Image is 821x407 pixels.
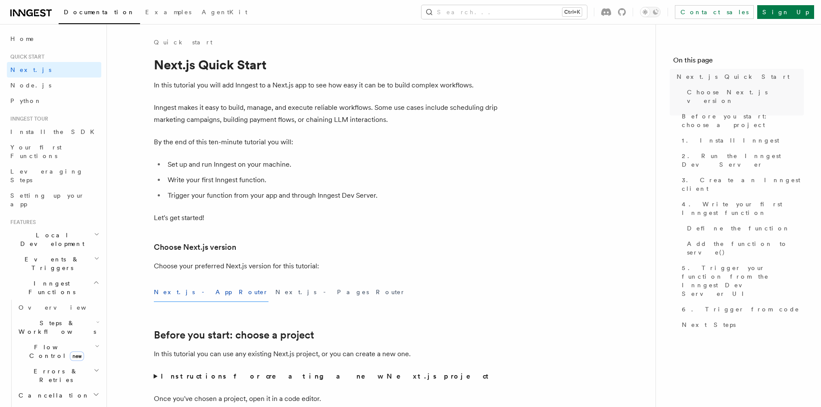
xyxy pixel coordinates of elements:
a: Before you start: choose a project [678,109,804,133]
a: Next Steps [678,317,804,332]
a: Install the SDK [7,124,101,140]
button: Search...Ctrl+K [421,5,587,19]
span: Install the SDK [10,128,100,135]
p: Once you've chosen a project, open it in a code editor. [154,393,499,405]
span: Examples [145,9,191,16]
button: Inngest Functions [7,276,101,300]
a: Choose Next.js version [154,241,236,253]
span: Next.js Quick Start [677,72,790,81]
a: 1. Install Inngest [678,133,804,148]
a: 3. Create an Inngest client [678,172,804,196]
p: In this tutorial you will add Inngest to a Next.js app to see how easy it can be to build complex... [154,79,499,91]
span: Leveraging Steps [10,168,83,183]
a: Before you start: choose a project [154,329,314,341]
span: Before you start: choose a project [682,112,804,129]
p: Choose your preferred Next.js version for this tutorial: [154,260,499,272]
h4: On this page [673,55,804,69]
a: Define the function [684,221,804,236]
button: Events & Triggers [7,252,101,276]
a: 2. Run the Inngest Dev Server [678,148,804,172]
span: Steps & Workflows [15,319,96,336]
a: Python [7,93,101,109]
button: Next.js - App Router [154,283,268,302]
span: Inngest tour [7,115,48,122]
span: 2. Run the Inngest Dev Server [682,152,804,169]
button: Errors & Retries [15,364,101,388]
a: Contact sales [675,5,754,19]
span: 6. Trigger from code [682,305,799,314]
a: Choose Next.js version [684,84,804,109]
a: Documentation [59,3,140,24]
a: 5. Trigger your function from the Inngest Dev Server UI [678,260,804,301]
summary: Instructions for creating a new Next.js project [154,370,499,382]
a: Add the function to serve() [684,236,804,260]
a: Your first Functions [7,140,101,164]
span: AgentKit [202,9,247,16]
span: Overview [19,304,107,311]
button: Next.js - Pages Router [275,283,406,302]
span: Inngest Functions [7,279,93,296]
span: 1. Install Inngest [682,136,779,145]
span: Events & Triggers [7,255,94,272]
span: Choose Next.js version [687,88,804,105]
span: Define the function [687,224,790,233]
span: Flow Control [15,343,95,360]
span: Next Steps [682,320,736,329]
p: By the end of this ten-minute tutorial you will: [154,136,499,148]
span: Errors & Retries [15,367,94,384]
span: 4. Write your first Inngest function [682,200,804,217]
li: Trigger your function from your app and through Inngest Dev Server. [165,190,499,202]
p: Let's get started! [154,212,499,224]
a: Overview [15,300,101,315]
span: Setting up your app [10,192,84,208]
a: Sign Up [757,5,814,19]
a: Next.js Quick Start [673,69,804,84]
button: Flow Controlnew [15,339,101,364]
span: Node.js [10,82,51,89]
p: In this tutorial you can use any existing Next.js project, or you can create a new one. [154,348,499,360]
a: 6. Trigger from code [678,301,804,317]
button: Local Development [7,227,101,252]
a: 4. Write your first Inngest function [678,196,804,221]
span: Features [7,219,36,226]
a: AgentKit [197,3,253,23]
h1: Next.js Quick Start [154,57,499,72]
a: Next.js [7,62,101,78]
span: Documentation [64,9,135,16]
span: Cancellation [15,391,90,400]
strong: Instructions for creating a new Next.js project [161,372,492,380]
a: Home [7,31,101,47]
a: Examples [140,3,197,23]
span: Python [10,97,42,104]
span: Add the function to serve() [687,239,804,257]
a: Leveraging Steps [7,164,101,188]
li: Set up and run Inngest on your machine. [165,158,499,171]
li: Write your first Inngest function. [165,174,499,186]
a: Node.js [7,78,101,93]
span: new [70,351,84,361]
span: Quick start [7,53,44,60]
span: Next.js [10,66,51,73]
a: Setting up your app [7,188,101,212]
a: Quick start [154,38,212,47]
span: Your first Functions [10,144,62,159]
button: Toggle dark mode [640,7,661,17]
span: Home [10,34,34,43]
p: Inngest makes it easy to build, manage, and execute reliable workflows. Some use cases include sc... [154,102,499,126]
span: Local Development [7,231,94,248]
button: Steps & Workflows [15,315,101,339]
span: 3. Create an Inngest client [682,176,804,193]
button: Cancellation [15,388,101,403]
kbd: Ctrl+K [562,8,582,16]
span: 5. Trigger your function from the Inngest Dev Server UI [682,264,804,298]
